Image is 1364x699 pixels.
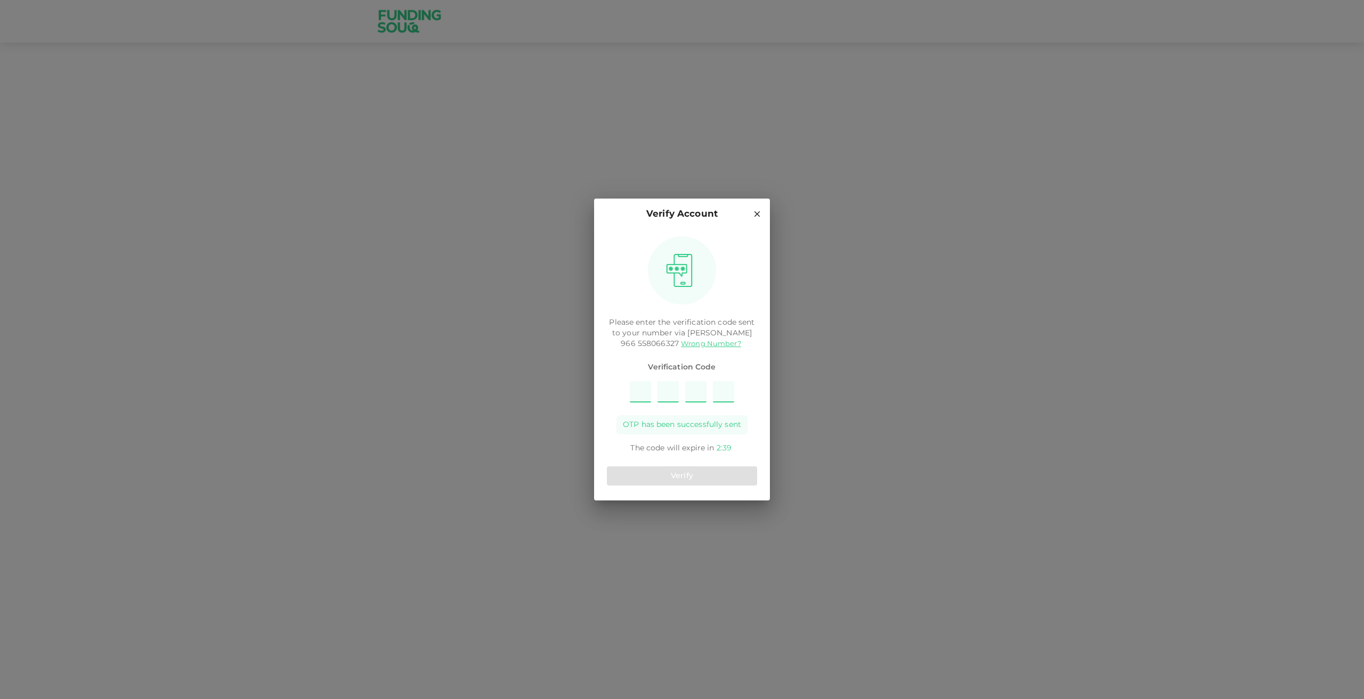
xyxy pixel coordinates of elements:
input: Please enter OTP character 4 [713,381,734,402]
input: Please enter OTP character 1 [630,381,651,402]
input: Please enter OTP character 2 [657,381,679,402]
span: Verification Code [607,362,757,373]
span: 2 : 39 [717,445,732,452]
p: Please enter the verification code sent to your number via [PERSON_NAME] 966 558066327 [607,317,757,349]
p: Verify Account [646,207,718,221]
a: Wrong Number? [681,341,741,348]
span: The code will expire in [630,445,714,452]
input: Please enter OTP character 3 [685,381,707,402]
span: OTP has been successfully sent [623,420,741,430]
img: otpImage [662,253,696,287]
